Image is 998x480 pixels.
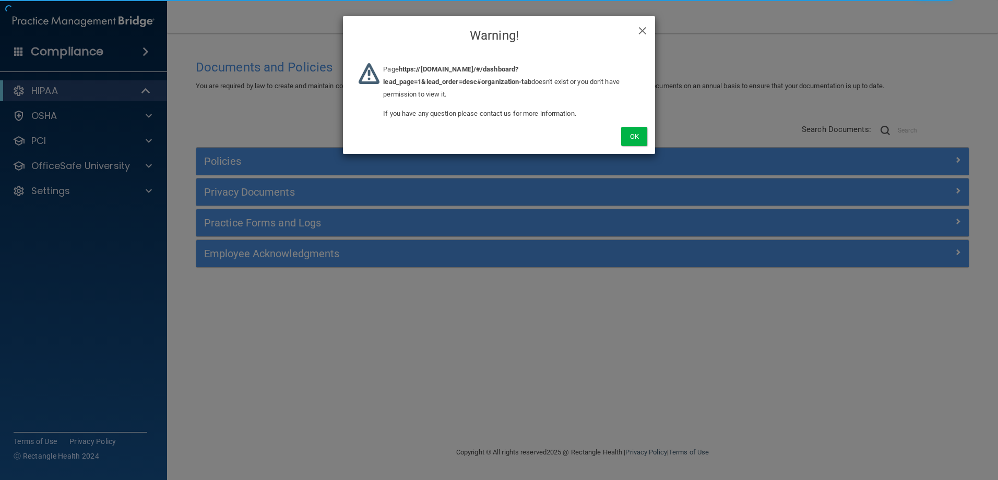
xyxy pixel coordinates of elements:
[383,65,531,86] b: https://[DOMAIN_NAME]/#/dashboard?lead_page=1&lead_order=desc#organization-tab
[383,63,639,101] p: Page doesn't exist or you don't have permission to view it.
[383,107,639,120] p: If you have any question please contact us for more information.
[621,127,647,146] button: Ok
[638,19,647,40] span: ×
[359,63,379,84] img: warning-logo.669c17dd.png
[351,24,647,47] h4: Warning!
